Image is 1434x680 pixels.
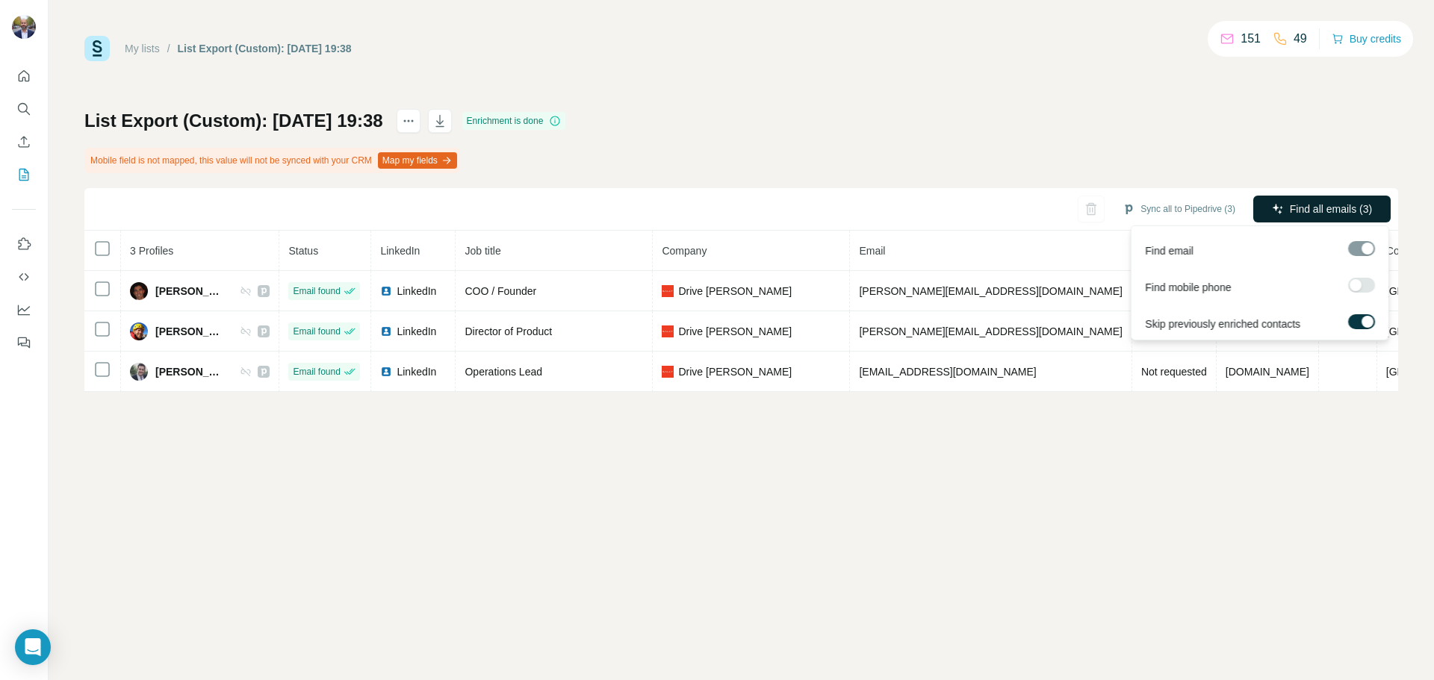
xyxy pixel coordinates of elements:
[859,285,1122,297] span: [PERSON_NAME][EMAIL_ADDRESS][DOMAIN_NAME]
[1145,243,1194,258] span: Find email
[12,296,36,323] button: Dashboard
[155,284,225,299] span: [PERSON_NAME]
[293,365,340,378] span: Email found
[462,112,566,130] div: Enrichment is done
[155,364,225,379] span: [PERSON_NAME]
[12,96,36,122] button: Search
[1241,30,1261,48] p: 151
[662,285,674,297] img: company-logo
[1294,30,1307,48] p: 49
[293,284,340,298] span: Email found
[1141,366,1207,378] span: Not requested
[662,245,707,257] span: Company
[12,63,36,90] button: Quick start
[84,148,460,173] div: Mobile field is not mapped, this value will not be synced with your CRM
[397,109,420,133] button: actions
[397,284,436,299] span: LinkedIn
[12,329,36,356] button: Feedback
[293,325,340,338] span: Email found
[380,285,392,297] img: LinkedIn logo
[465,285,536,297] span: COO / Founder
[155,324,225,339] span: [PERSON_NAME]
[465,325,552,337] span: Director of Product
[465,245,500,257] span: Job title
[380,245,420,257] span: LinkedIn
[465,366,542,378] span: Operations Lead
[288,245,318,257] span: Status
[1290,202,1372,216] span: Find all emails (3)
[678,324,792,339] span: Drive [PERSON_NAME]
[1112,198,1246,220] button: Sync all to Pipedrive (3)
[12,161,36,188] button: My lists
[130,245,173,257] span: 3 Profiles
[125,43,160,54] a: My lists
[1226,366,1309,378] span: [DOMAIN_NAME]
[12,231,36,258] button: Use Surfe on LinkedIn
[397,364,436,379] span: LinkedIn
[859,325,1122,337] span: [PERSON_NAME][EMAIL_ADDRESS][DOMAIN_NAME]
[1253,196,1391,222] button: Find all emails (3)
[662,366,674,378] img: company-logo
[12,128,36,155] button: Enrich CSV
[378,152,457,169] button: Map my fields
[12,15,36,39] img: Avatar
[380,366,392,378] img: LinkedIn logo
[130,282,148,300] img: Avatar
[859,366,1036,378] span: [EMAIL_ADDRESS][DOMAIN_NAME]
[678,364,792,379] span: Drive [PERSON_NAME]
[130,322,148,340] img: Avatar
[1145,316,1300,331] span: Skip previously enriched contacts
[12,263,36,290] button: Use Surfe API
[84,109,383,133] h1: List Export (Custom): [DATE] 19:38
[84,36,110,61] img: Surfe Logo
[1145,280,1231,295] span: Find mobile phone
[662,325,674,337] img: company-logo
[678,284,792,299] span: Drive [PERSON_NAME]
[1332,28,1401,49] button: Buy credits
[15,629,51,665] div: Open Intercom Messenger
[178,41,352,56] div: List Export (Custom): [DATE] 19:38
[130,363,148,381] img: Avatar
[859,245,885,257] span: Email
[380,325,392,337] img: LinkedIn logo
[167,41,170,56] li: /
[397,324,436,339] span: LinkedIn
